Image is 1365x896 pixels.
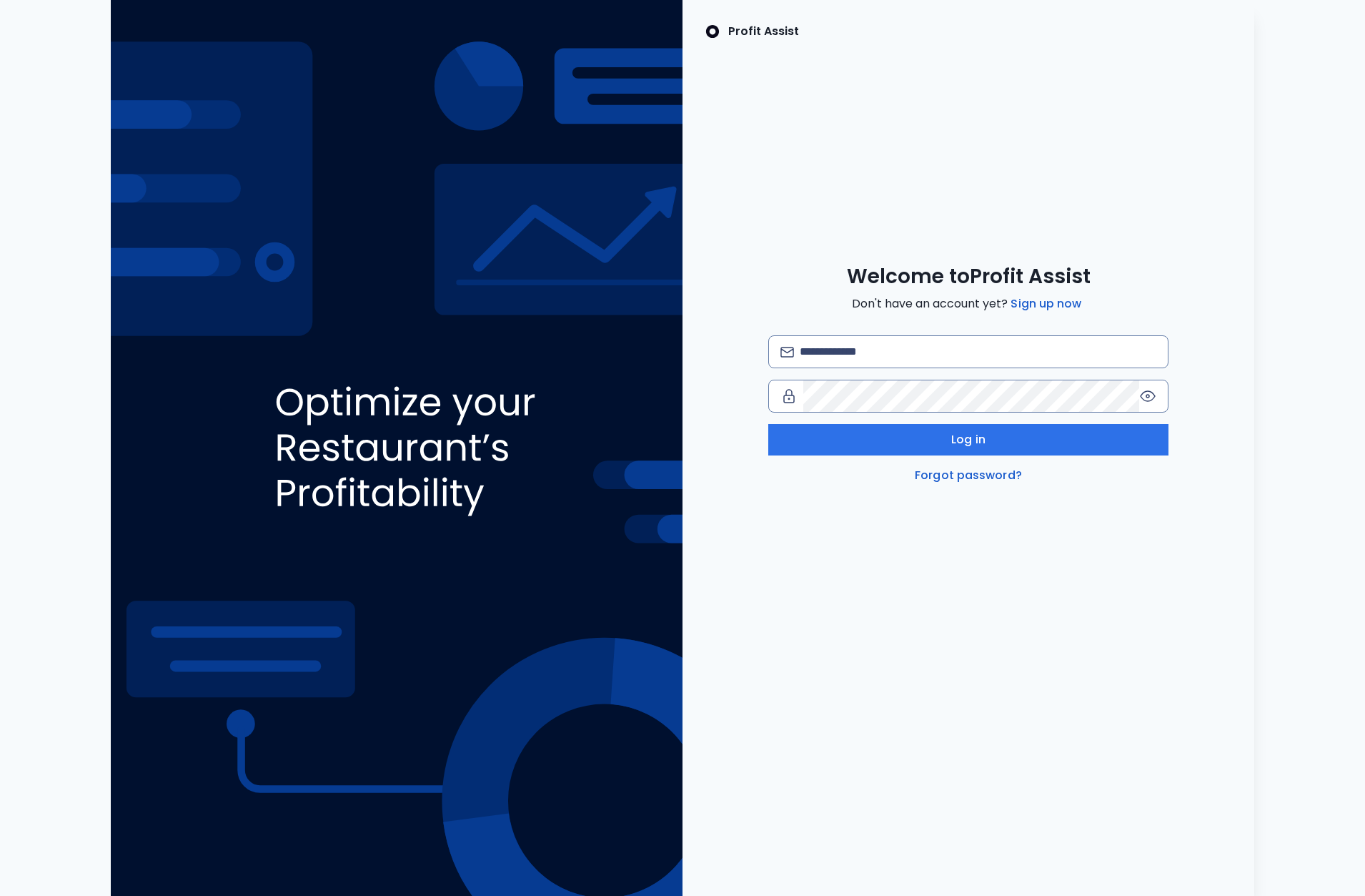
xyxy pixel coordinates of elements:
[705,23,720,40] img: SpotOn Logo
[847,264,1091,290] span: Welcome to Profit Assist
[912,467,1025,484] a: Forgot password?
[768,424,1168,456] button: Log in
[1008,295,1084,312] a: Sign up now
[951,431,986,448] span: Log in
[780,347,794,358] img: email
[728,23,799,40] p: Profit Assist
[852,295,1084,312] span: Don't have an account yet?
